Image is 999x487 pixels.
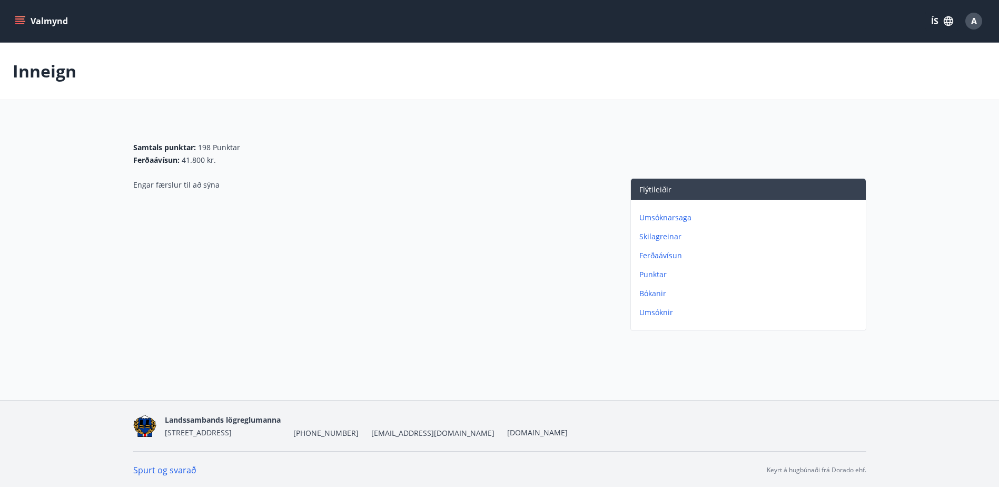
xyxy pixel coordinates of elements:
[639,307,862,318] p: Umsóknir
[961,8,986,34] button: A
[198,142,240,153] span: 198 Punktar
[639,212,862,223] p: Umsóknarsaga
[639,250,862,261] p: Ferðaávísun
[133,180,220,190] span: Engar færslur til að sýna
[133,415,157,437] img: 1cqKbADZNYZ4wXUG0EC2JmCwhQh0Y6EN22Kw4FTY.png
[165,415,281,425] span: Landssambands lögreglumanna
[293,428,359,439] span: [PHONE_NUMBER]
[925,12,959,31] button: ÍS
[371,428,494,439] span: [EMAIL_ADDRESS][DOMAIN_NAME]
[165,427,232,437] span: [STREET_ADDRESS]
[507,427,568,437] a: [DOMAIN_NAME]
[639,184,671,194] span: Flýtileiðir
[133,155,180,165] span: Ferðaávísun :
[13,60,76,83] p: Inneign
[639,288,862,299] p: Bókanir
[639,269,862,280] p: Punktar
[182,155,216,165] span: 41.800 kr.
[971,15,977,27] span: A
[767,465,866,475] p: Keyrt á hugbúnaði frá Dorado ehf.
[639,231,862,242] p: Skilagreinar
[133,464,196,476] a: Spurt og svarað
[133,142,196,153] span: Samtals punktar :
[13,12,72,31] button: menu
